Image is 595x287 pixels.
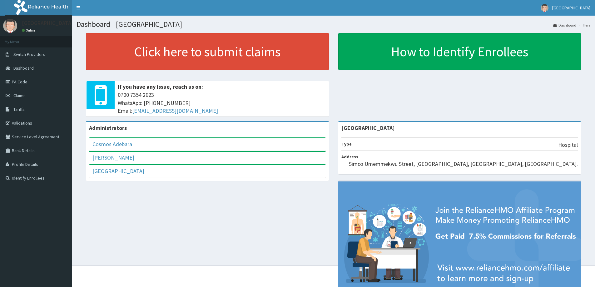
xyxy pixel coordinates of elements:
img: User Image [3,19,17,33]
b: Administrators [89,124,127,131]
b: Address [341,154,358,160]
strong: [GEOGRAPHIC_DATA] [341,124,395,131]
span: Tariffs [13,106,25,112]
b: If you have any issue, reach us on: [118,83,203,90]
b: Type [341,141,352,147]
a: [GEOGRAPHIC_DATA] [92,167,144,175]
a: Cosmos Adebara [92,141,132,148]
p: Simco Umemmekwu Street, [GEOGRAPHIC_DATA], [GEOGRAPHIC_DATA], [GEOGRAPHIC_DATA]. [349,160,578,168]
a: Click here to submit claims [86,33,329,70]
span: Claims [13,93,26,98]
span: Dashboard [13,65,34,71]
a: [EMAIL_ADDRESS][DOMAIN_NAME] [132,107,218,114]
a: [PERSON_NAME] [92,154,134,161]
a: Dashboard [553,22,576,28]
span: 0700 7354 2623 WhatsApp: [PHONE_NUMBER] Email: [118,91,326,115]
p: Hospital [558,141,578,149]
a: Online [22,28,37,32]
a: How to Identify Enrollees [338,33,581,70]
h1: Dashboard - [GEOGRAPHIC_DATA] [77,20,590,28]
img: User Image [541,4,548,12]
p: [GEOGRAPHIC_DATA] [22,20,73,26]
li: Here [577,22,590,28]
span: Switch Providers [13,52,45,57]
span: [GEOGRAPHIC_DATA] [552,5,590,11]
